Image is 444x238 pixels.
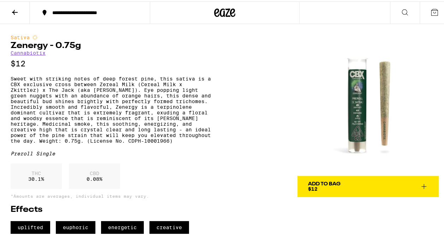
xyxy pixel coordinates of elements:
[101,220,144,232] span: energetic
[11,149,214,155] div: Preroll Single
[69,162,120,188] div: 0.08 %
[11,204,214,213] h2: Effects
[11,49,46,54] a: Cannabiotix
[11,58,214,67] p: $12
[297,174,439,196] button: Add To Bag$12
[28,169,44,175] p: THC
[87,169,102,175] p: CBD
[308,180,341,185] div: Add To Bag
[11,40,214,49] h1: Zenergy - 0.75g
[297,33,439,174] img: Cannabiotix - Zenergy - 0.75g
[149,220,189,232] span: creative
[11,162,62,188] div: 30.1 %
[11,75,214,142] p: Sweet with striking notes of deep forest pine, this sativa is a CBX exclusive cross between Zerea...
[11,192,214,197] p: *Amounts are averages, individual items may vary.
[4,5,51,11] span: Hi. Need any help?
[56,220,95,232] span: euphoric
[32,33,38,39] img: sativaColor.svg
[11,33,214,39] div: Sativa
[308,185,318,190] span: $12
[11,220,50,232] span: uplifted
